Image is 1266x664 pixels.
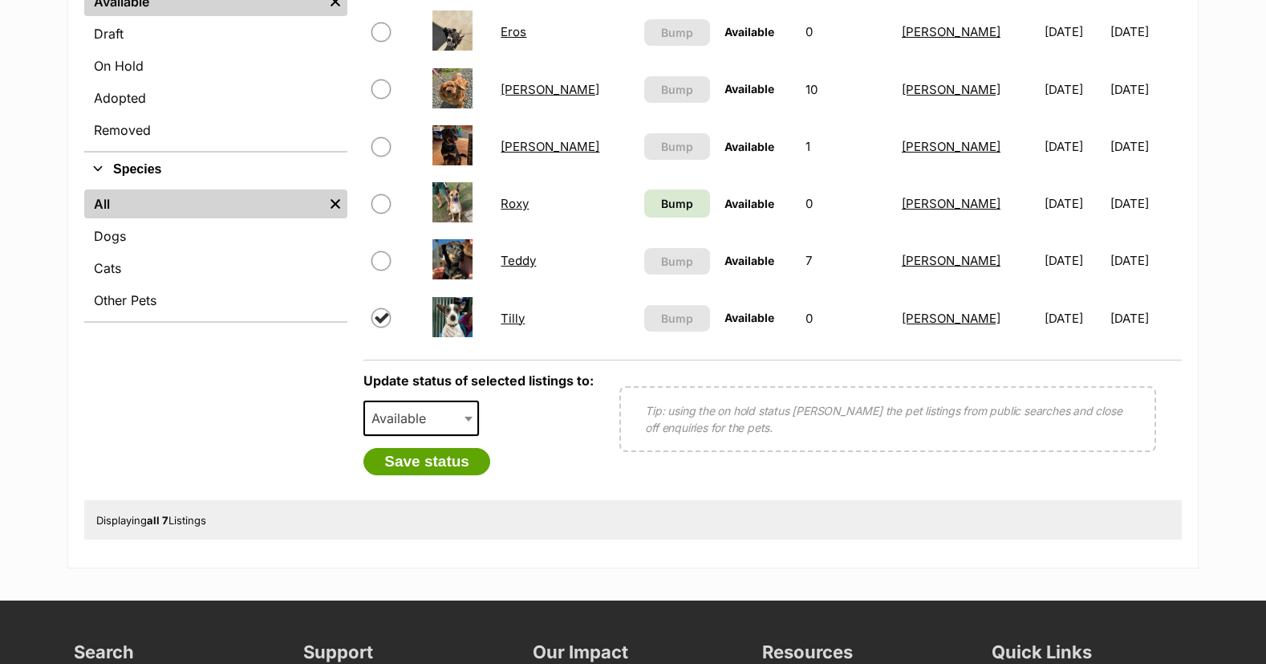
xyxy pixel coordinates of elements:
a: Removed [84,116,347,145]
a: Cats [84,254,347,283]
span: Available [724,25,774,39]
p: Tip: using the on hold status [PERSON_NAME] the pet listings from public searches and close off e... [645,402,1130,436]
a: [PERSON_NAME] [902,24,1000,39]
a: [PERSON_NAME] [501,139,599,154]
td: 7 [799,233,894,288]
a: Remove filter [323,189,347,218]
td: [DATE] [1110,233,1180,288]
td: [DATE] [1110,62,1180,117]
button: Species [84,159,347,180]
span: Available [724,82,774,96]
span: Available [724,140,774,153]
span: Bump [661,253,693,270]
td: 1 [799,119,894,174]
a: On Hold [84,51,347,80]
td: [DATE] [1110,176,1180,231]
a: Tilly [501,311,525,326]
span: Available [365,407,442,430]
td: 10 [799,62,894,117]
span: Displaying Listings [96,514,206,527]
span: Bump [661,24,693,41]
td: [DATE] [1110,4,1180,59]
a: [PERSON_NAME] [902,196,1000,211]
a: Adopted [84,84,347,112]
a: Other Pets [84,286,347,315]
a: Dogs [84,222,347,251]
a: Teddy [501,253,536,268]
span: Available [724,254,774,267]
td: [DATE] [1038,291,1108,346]
span: Bump [661,138,693,155]
td: 0 [799,176,894,231]
a: Eros [501,24,526,39]
button: Bump [644,305,711,332]
span: Available [724,197,774,210]
button: Save status [363,448,490,475]
td: [DATE] [1038,176,1108,231]
a: All [84,189,323,218]
span: Bump [661,310,693,327]
a: [PERSON_NAME] [501,82,599,97]
td: [DATE] [1038,4,1108,59]
a: [PERSON_NAME] [902,82,1000,97]
td: [DATE] [1110,291,1180,346]
td: 0 [799,4,894,59]
button: Bump [644,248,711,275]
td: [DATE] [1038,62,1108,117]
span: Bump [661,195,693,212]
a: Draft [84,19,347,48]
button: Bump [644,133,711,160]
button: Bump [644,19,711,46]
a: Bump [644,189,711,218]
span: Available [724,311,774,324]
td: [DATE] [1038,233,1108,288]
div: Species [84,186,347,321]
td: 0 [799,291,894,346]
label: Update status of selected listings to: [363,373,594,389]
strong: all 7 [147,514,168,527]
span: Bump [661,81,693,98]
a: [PERSON_NAME] [902,311,1000,326]
a: [PERSON_NAME] [902,139,1000,154]
button: Bump [644,76,711,103]
a: Roxy [501,196,529,211]
td: [DATE] [1038,119,1108,174]
span: Available [363,401,479,436]
a: [PERSON_NAME] [902,253,1000,268]
td: [DATE] [1110,119,1180,174]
